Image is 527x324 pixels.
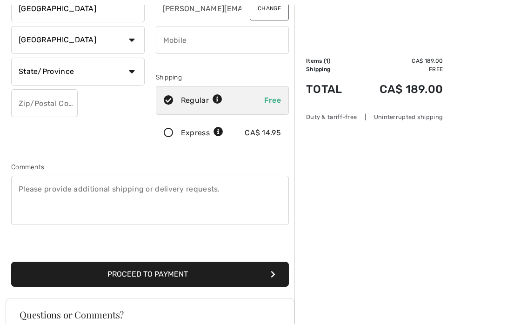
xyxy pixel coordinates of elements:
[356,57,443,65] td: CA$ 189.00
[356,73,443,105] td: CA$ 189.00
[20,310,280,319] h3: Questions or Comments?
[156,26,289,54] input: Mobile
[306,112,443,121] div: Duty & tariff-free | Uninterrupted shipping
[306,57,356,65] td: Items ( )
[326,58,328,64] span: 1
[11,162,289,172] div: Comments
[356,65,443,73] td: Free
[306,73,356,105] td: Total
[181,95,222,106] div: Regular
[181,127,223,139] div: Express
[245,127,281,139] div: CA$ 14.95
[11,262,289,287] button: Proceed to Payment
[264,96,281,105] span: Free
[11,89,78,117] input: Zip/Postal Code
[156,73,289,82] div: Shipping
[306,65,356,73] td: Shipping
